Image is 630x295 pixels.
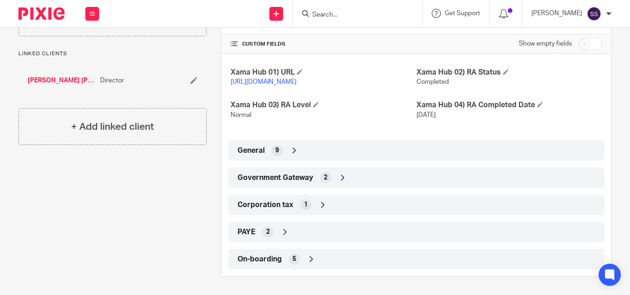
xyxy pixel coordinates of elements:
[231,100,416,110] h4: Xama Hub 03) RA Level
[266,227,270,237] span: 2
[416,112,436,118] span: [DATE]
[231,40,416,48] h4: CUSTOM FIELDS
[587,6,601,21] img: svg%3E
[275,146,279,155] span: 9
[531,9,582,18] p: [PERSON_NAME]
[445,10,480,17] span: Get Support
[238,173,313,183] span: Government Gateway
[416,100,602,110] h4: Xama Hub 04) RA Completed Date
[231,112,251,118] span: Normal
[71,120,154,134] h4: + Add linked client
[18,50,207,58] p: Linked clients
[304,200,308,209] span: 1
[231,68,416,77] h4: Xama Hub 01) URL
[519,39,572,48] label: Show empty fields
[18,7,65,20] img: Pixie
[416,79,449,85] span: Completed
[238,227,256,237] span: PAYE
[238,255,282,264] span: On-boarding
[238,146,265,156] span: General
[231,79,297,85] a: [URL][DOMAIN_NAME]
[28,76,95,85] a: [PERSON_NAME] [PERSON_NAME]
[324,173,327,182] span: 2
[100,76,124,85] span: Director
[238,200,293,210] span: Corporation tax
[416,68,602,77] h4: Xama Hub 02) RA Status
[292,255,296,264] span: 5
[311,11,394,19] input: Search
